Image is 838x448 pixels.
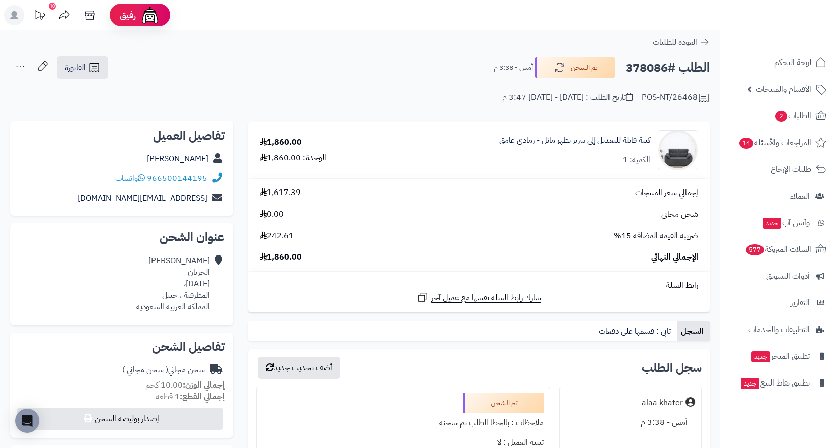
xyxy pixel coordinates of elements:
[115,172,145,184] a: واتساب
[726,104,832,128] a: الطلبات2
[499,135,650,146] a: كنبة قابلة للتعديل إلى سرير بظهر مائل - رمادي غامق
[661,209,698,220] span: شحن مجاني
[122,364,205,376] div: شحن مجاني
[677,321,710,341] a: السجل
[745,244,765,255] span: 577
[623,154,650,166] div: الكمية: 1
[260,137,302,148] div: 1,860.00
[417,291,541,304] a: شارك رابط السلة نفسها مع عميل آخر
[741,378,759,389] span: جديد
[595,321,677,341] a: تابي : قسمها على دفعات
[260,230,294,242] span: 242.61
[766,269,810,283] span: أدوات التسويق
[726,211,832,235] a: وآتس آبجديد
[790,189,810,203] span: العملاء
[748,323,810,337] span: التطبيقات والخدمات
[726,237,832,262] a: السلات المتروكة577
[726,344,832,368] a: تطبيق المتجرجديد
[566,413,695,432] div: أمس - 3:38 م
[122,364,168,376] span: ( شحن مجاني )
[751,351,770,362] span: جديد
[18,130,225,142] h2: تفاصيل العميل
[726,157,832,181] a: طلبات الإرجاع
[738,136,811,150] span: المراجعات والأسئلة
[726,291,832,315] a: التقارير
[642,92,710,104] div: POS-NT/26468
[494,62,533,73] small: أمس - 3:38 م
[120,9,136,21] span: رفيق
[726,264,832,288] a: أدوات التسويق
[658,130,698,170] img: 1748348099-1-90x90.jpg
[260,209,284,220] span: 0.00
[65,61,86,74] span: الفاتورة
[642,362,702,374] h3: سجل الطلب
[252,280,706,291] div: رابط السلة
[502,92,633,103] div: تاريخ الطلب : [DATE] - [DATE] 3:47 م
[27,5,52,28] a: تحديثات المنصة
[49,3,56,10] div: 10
[750,349,810,363] span: تطبيق المتجر
[726,131,832,155] a: المراجعات والأسئلة14
[18,231,225,243] h2: عنوان الشحن
[15,409,39,433] div: Open Intercom Messenger
[774,109,811,123] span: الطلبات
[763,218,781,229] span: جديد
[18,341,225,353] h2: تفاصيل الشحن
[147,172,207,184] a: 966500144195
[180,391,225,403] strong: إجمالي القطع:
[651,251,698,263] span: الإجمالي النهائي
[635,187,698,199] span: إجمالي سعر المنتجات
[726,371,832,395] a: تطبيق نقاط البيعجديد
[770,20,828,41] img: logo-2.png
[626,57,710,78] h2: الطلب #378086
[740,376,810,390] span: تطبيق نقاط البيع
[260,251,302,263] span: 1,860.00
[745,242,811,257] span: السلات المتروكة
[761,216,810,230] span: وآتس آب
[771,162,811,176] span: طلبات الإرجاع
[140,5,160,25] img: ai-face.png
[739,137,753,149] span: 14
[156,391,225,403] small: 1 قطعة
[17,408,223,430] button: إصدار بوليصة الشحن
[263,413,544,433] div: ملاحظات : بالخطا الطلب تم شحنة
[653,36,697,48] span: العودة للطلبات
[653,36,710,48] a: العودة للطلبات
[78,192,207,204] a: [EMAIL_ADDRESS][DOMAIN_NAME]
[258,357,340,379] button: أضف تحديث جديد
[260,187,301,199] span: 1,617.39
[774,55,811,70] span: لوحة التحكم
[136,255,210,312] div: [PERSON_NAME] الجريان [DATE]، المطرفية ، جبيل المملكة العربية السعودية
[260,152,326,164] div: الوحدة: 1,860.00
[431,292,541,304] span: شارك رابط السلة نفسها مع عميل آخر
[726,50,832,75] a: لوحة التحكم
[463,393,544,413] div: تم الشحن
[642,397,683,409] div: alaa khater
[726,184,832,208] a: العملاء
[791,296,810,310] span: التقارير
[775,110,787,122] span: 2
[614,230,698,242] span: ضريبة القيمة المضافة 15%
[535,57,615,78] button: تم الشحن
[57,56,108,79] a: الفاتورة
[183,379,225,391] strong: إجمالي الوزن:
[726,317,832,342] a: التطبيقات والخدمات
[145,379,225,391] small: 10.00 كجم
[147,153,208,165] a: [PERSON_NAME]
[756,82,811,96] span: الأقسام والمنتجات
